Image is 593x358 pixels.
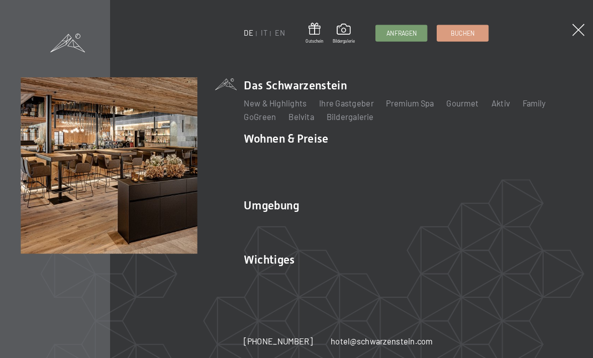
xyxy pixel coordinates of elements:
a: DE [240,28,249,36]
a: Anfragen [368,25,417,40]
a: IT [256,28,262,36]
a: hotel@schwarzenstein.com [324,325,422,336]
a: Bildergalerie [320,108,365,117]
a: Ihre Gastgeber [313,95,365,104]
a: Family [509,95,531,104]
span: Gutschein [300,37,317,43]
span: Anfragen [378,28,407,37]
a: Premium Spa [377,95,424,104]
a: EN [270,28,279,36]
a: Bildergalerie [326,23,347,42]
a: Gourmet [436,95,467,104]
a: GoGreen [240,108,271,117]
a: New & Highlights [240,95,301,104]
a: Belvita [283,108,308,117]
a: Buchen [427,25,476,40]
span: Bildergalerie [326,37,347,43]
span: Buchen [440,28,463,37]
a: [PHONE_NUMBER] [240,325,306,336]
span: [PHONE_NUMBER] [240,325,306,335]
a: Aktiv [479,95,497,104]
a: Gutschein [300,22,317,43]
